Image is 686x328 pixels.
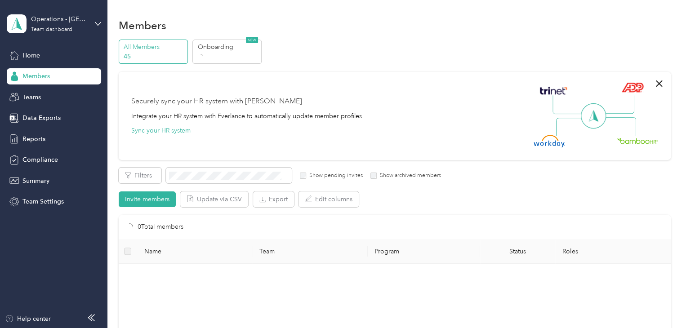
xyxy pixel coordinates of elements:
[131,111,364,121] div: Integrate your HR system with Everlance to automatically update member profiles.
[138,222,183,232] p: 0 Total members
[131,96,302,107] div: Securely sync your HR system with [PERSON_NAME]
[368,239,480,264] th: Program
[180,191,248,207] button: Update via CSV
[22,155,58,164] span: Compliance
[556,117,587,136] img: Line Left Down
[144,248,245,255] span: Name
[22,93,41,102] span: Teams
[252,239,368,264] th: Team
[306,172,363,180] label: Show pending invites
[636,278,686,328] iframe: Everlance-gr Chat Button Frame
[617,137,658,144] img: BambooHR
[253,191,294,207] button: Export
[131,126,191,135] button: Sync your HR system
[555,239,671,264] th: Roles
[22,134,45,144] span: Reports
[22,197,64,206] span: Team Settings
[246,37,258,43] span: NEW
[603,95,634,114] img: Line Right Up
[31,14,87,24] div: Operations - [GEOGRAPHIC_DATA]
[124,52,185,61] p: 45
[22,176,49,186] span: Summary
[119,21,166,30] h1: Members
[538,84,569,97] img: Trinet
[137,239,253,264] th: Name
[198,42,259,52] p: Onboarding
[22,113,61,123] span: Data Exports
[22,71,50,81] span: Members
[124,42,185,52] p: All Members
[298,191,359,207] button: Edit columns
[22,51,40,60] span: Home
[480,239,555,264] th: Status
[377,172,441,180] label: Show archived members
[5,314,51,324] button: Help center
[552,95,584,115] img: Line Left Up
[621,82,643,93] img: ADP
[119,191,176,207] button: Invite members
[31,27,72,32] div: Team dashboard
[534,135,565,147] img: Workday
[605,117,636,137] img: Line Right Down
[119,168,161,183] button: Filters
